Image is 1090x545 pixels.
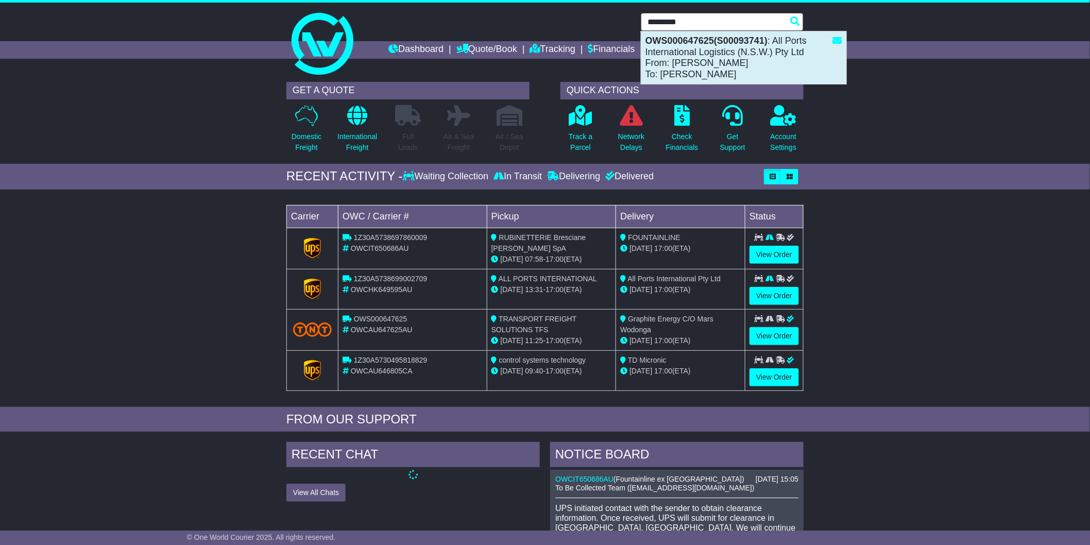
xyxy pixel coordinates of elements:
[304,360,321,381] img: GetCarrierServiceLogo
[555,484,754,492] span: To Be Collected Team ([EMAIL_ADDRESS][DOMAIN_NAME])
[616,205,745,228] td: Delivery
[491,335,612,346] div: - (ETA)
[351,285,413,294] span: OWCHK649595AU
[525,336,543,345] span: 11:25
[530,41,575,59] a: Tracking
[491,284,612,295] div: - (ETA)
[491,366,612,377] div: - (ETA)
[544,171,603,182] div: Delivering
[654,244,672,252] span: 17:00
[620,366,741,377] div: (ETA)
[620,335,741,346] div: (ETA)
[456,41,517,59] a: Quote/Book
[501,336,523,345] span: [DATE]
[499,275,597,283] span: ALL PORTS INTERNATIONAL
[720,105,746,159] a: GetSupport
[546,285,564,294] span: 17:00
[337,131,377,153] p: International Freight
[496,131,523,153] p: Air / Sea Depot
[629,336,652,345] span: [DATE]
[750,327,799,345] a: View Order
[770,105,797,159] a: AccountSettings
[403,171,491,182] div: Waiting Collection
[771,131,797,153] p: Account Settings
[569,131,592,153] p: Track a Parcel
[354,356,427,364] span: 1Z30A5730495818829
[618,131,644,153] p: Network Delays
[550,442,804,470] div: NOTICE BOARD
[286,412,804,427] div: FROM OUR SUPPORT
[629,285,652,294] span: [DATE]
[628,356,667,364] span: TD Micronic
[338,205,487,228] td: OWC / Carrier #
[745,205,804,228] td: Status
[491,315,577,334] span: TRANSPORT FREIGHT SOLUTIONS TFS
[629,367,652,375] span: [DATE]
[750,287,799,305] a: View Order
[568,105,593,159] a: Track aParcel
[654,367,672,375] span: 17:00
[354,275,427,283] span: 1Z30A5738699002709
[395,131,421,153] p: Full Loads
[756,475,798,484] div: [DATE] 15:05
[641,31,846,84] div: : All Ports International Logistics (N.S.W.) Pty Ltd From: [PERSON_NAME] To: [PERSON_NAME]
[654,285,672,294] span: 17:00
[491,233,586,252] span: RUBINETTERIE Bresciane [PERSON_NAME] SpA
[654,336,672,345] span: 17:00
[588,41,635,59] a: Financials
[720,131,745,153] p: Get Support
[616,475,742,483] span: Fountainline ex [GEOGRAPHIC_DATA]
[491,171,544,182] div: In Transit
[628,233,680,242] span: FOUNTAINLINE
[304,238,321,259] img: GetCarrierServiceLogo
[555,475,798,484] div: ( )
[351,244,409,252] span: OWCIT650686AU
[187,533,336,541] span: © One World Courier 2025. All rights reserved.
[555,475,614,483] a: OWCIT650686AU
[628,275,721,283] span: All Ports International Pty Ltd
[304,279,321,299] img: GetCarrierServiceLogo
[388,41,444,59] a: Dashboard
[351,326,413,334] span: OWCAU647625AU
[620,315,713,334] span: Graphite Energy C/O Mars Wodonga
[444,131,474,153] p: Air & Sea Freight
[645,36,768,46] strong: OWS000647625(S00093741)
[620,243,741,254] div: (ETA)
[750,246,799,264] a: View Order
[287,205,338,228] td: Carrier
[525,367,543,375] span: 09:40
[351,367,413,375] span: OWCAU646805CA
[487,205,616,228] td: Pickup
[286,442,540,470] div: RECENT CHAT
[666,105,699,159] a: CheckFinancials
[291,105,322,159] a: DomesticFreight
[560,82,804,99] div: QUICK ACTIONS
[501,255,523,263] span: [DATE]
[286,169,403,184] div: RECENT ACTIVITY -
[292,131,321,153] p: Domestic Freight
[354,233,427,242] span: 1Z30A5738697860009
[525,255,543,263] span: 07:58
[337,105,378,159] a: InternationalFreight
[618,105,645,159] a: NetworkDelays
[293,322,332,336] img: TNT_Domestic.png
[501,285,523,294] span: [DATE]
[629,244,652,252] span: [DATE]
[501,367,523,375] span: [DATE]
[354,315,407,323] span: OWS000647625
[525,285,543,294] span: 13:31
[546,336,564,345] span: 17:00
[546,367,564,375] span: 17:00
[603,171,654,182] div: Delivered
[286,82,530,99] div: GET A QUOTE
[546,255,564,263] span: 17:00
[620,284,741,295] div: (ETA)
[499,356,586,364] span: control systems technology
[491,254,612,265] div: - (ETA)
[750,368,799,386] a: View Order
[286,484,346,502] button: View All Chats
[666,131,699,153] p: Check Financials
